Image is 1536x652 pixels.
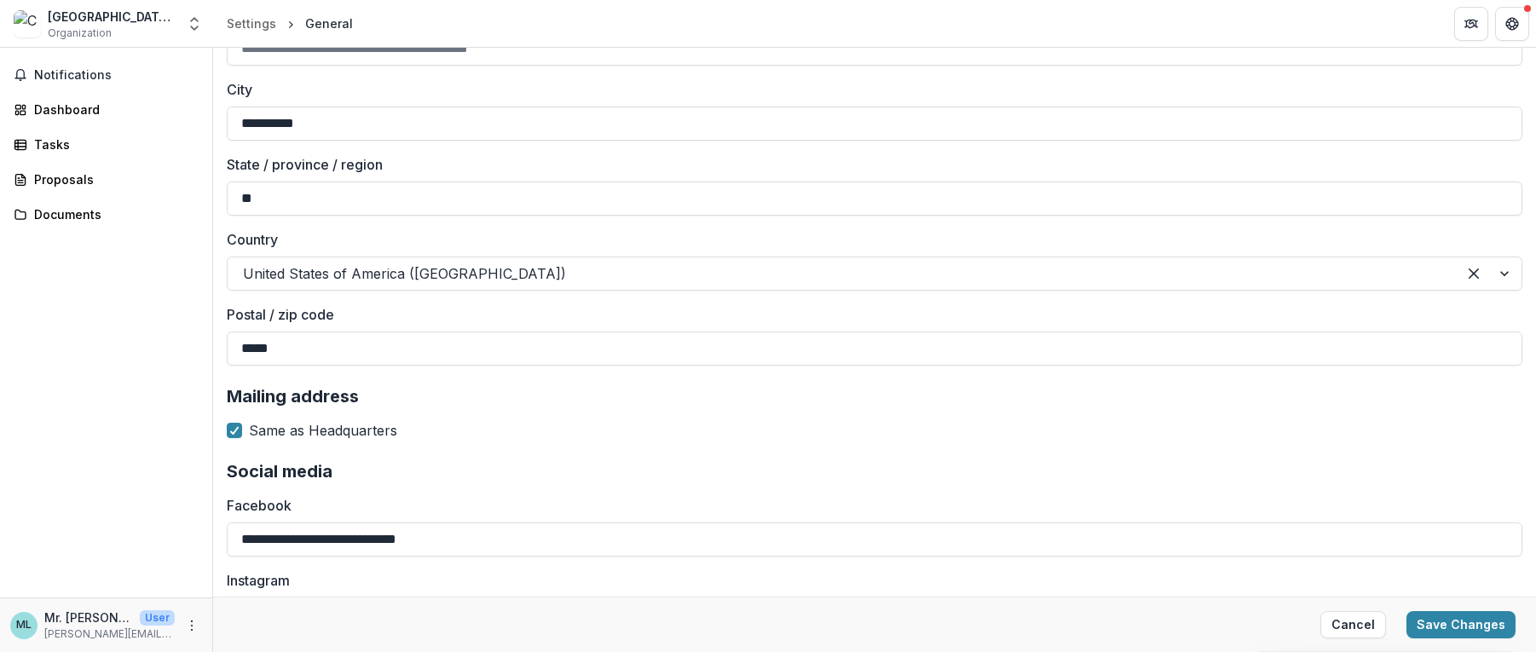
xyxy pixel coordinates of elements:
[227,386,1522,407] h2: Mailing address
[227,154,1512,175] label: State / province / region
[44,626,175,642] p: [PERSON_NAME][EMAIL_ADDRESS][PERSON_NAME][DOMAIN_NAME]
[7,165,205,193] a: Proposals
[7,61,205,89] button: Notifications
[249,420,397,441] span: Same as Headquarters
[1454,7,1488,41] button: Partners
[227,229,1512,250] label: Country
[227,570,1512,591] label: Instagram
[305,14,353,32] div: General
[220,11,283,36] a: Settings
[34,68,199,83] span: Notifications
[34,136,192,153] div: Tasks
[44,609,133,626] p: Mr. [PERSON_NAME]
[1320,611,1386,638] button: Cancel
[48,26,112,41] span: Organization
[227,495,1512,516] label: Facebook
[182,7,206,41] button: Open entity switcher
[16,620,32,631] div: Mr. Martin Lewis
[140,610,175,626] p: User
[14,10,41,38] img: Concordia Theological Seminary/Ft Wayne
[7,130,205,159] a: Tasks
[34,101,192,118] div: Dashboard
[34,170,192,188] div: Proposals
[1495,7,1529,41] button: Get Help
[227,14,276,32] div: Settings
[227,461,1522,482] h2: Social media
[7,200,205,228] a: Documents
[1406,611,1516,638] button: Save Changes
[34,205,192,223] div: Documents
[220,11,360,36] nav: breadcrumb
[48,8,176,26] div: [GEOGRAPHIC_DATA]/Ft [PERSON_NAME]
[227,304,1512,325] label: Postal / zip code
[227,79,1512,100] label: City
[7,95,205,124] a: Dashboard
[182,615,202,636] button: More
[1460,260,1487,287] div: Clear selected options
